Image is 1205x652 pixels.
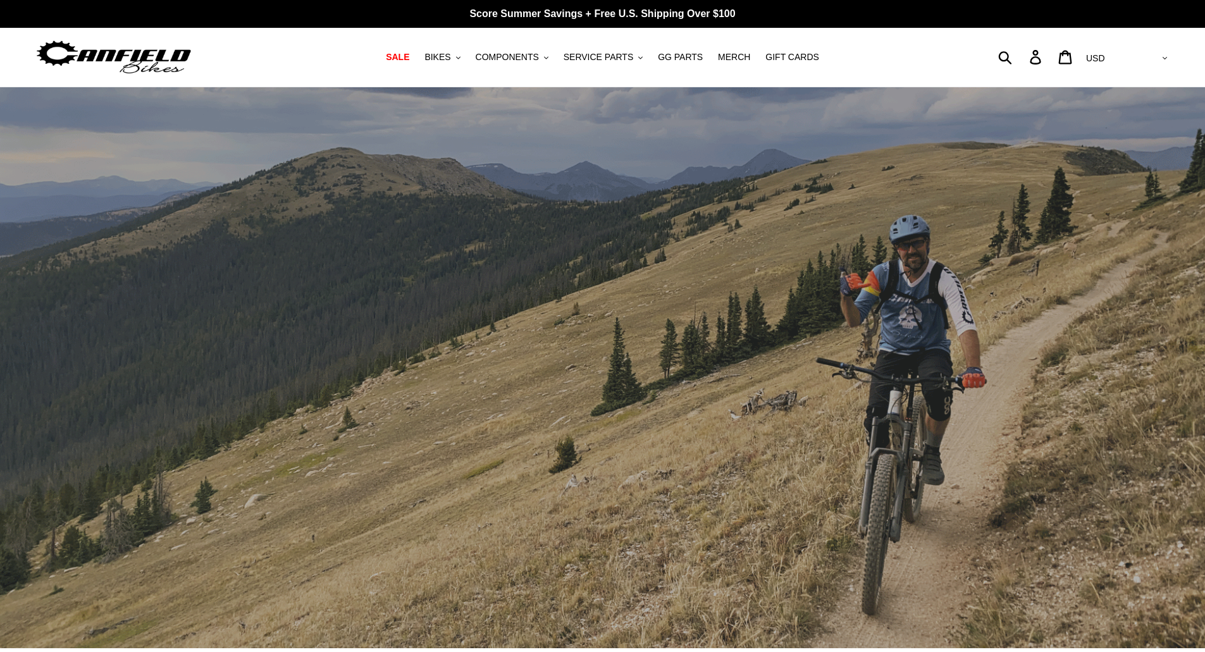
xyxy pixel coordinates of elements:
[476,52,539,63] span: COMPONENTS
[557,49,649,66] button: SERVICE PARTS
[380,49,416,66] a: SALE
[35,37,193,77] img: Canfield Bikes
[652,49,709,66] a: GG PARTS
[424,52,450,63] span: BIKES
[712,49,757,66] a: MERCH
[718,52,750,63] span: MERCH
[564,52,633,63] span: SERVICE PARTS
[386,52,409,63] span: SALE
[469,49,555,66] button: COMPONENTS
[765,52,819,63] span: GIFT CARDS
[418,49,466,66] button: BIKES
[658,52,703,63] span: GG PARTS
[759,49,825,66] a: GIFT CARDS
[1005,43,1037,71] input: Search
